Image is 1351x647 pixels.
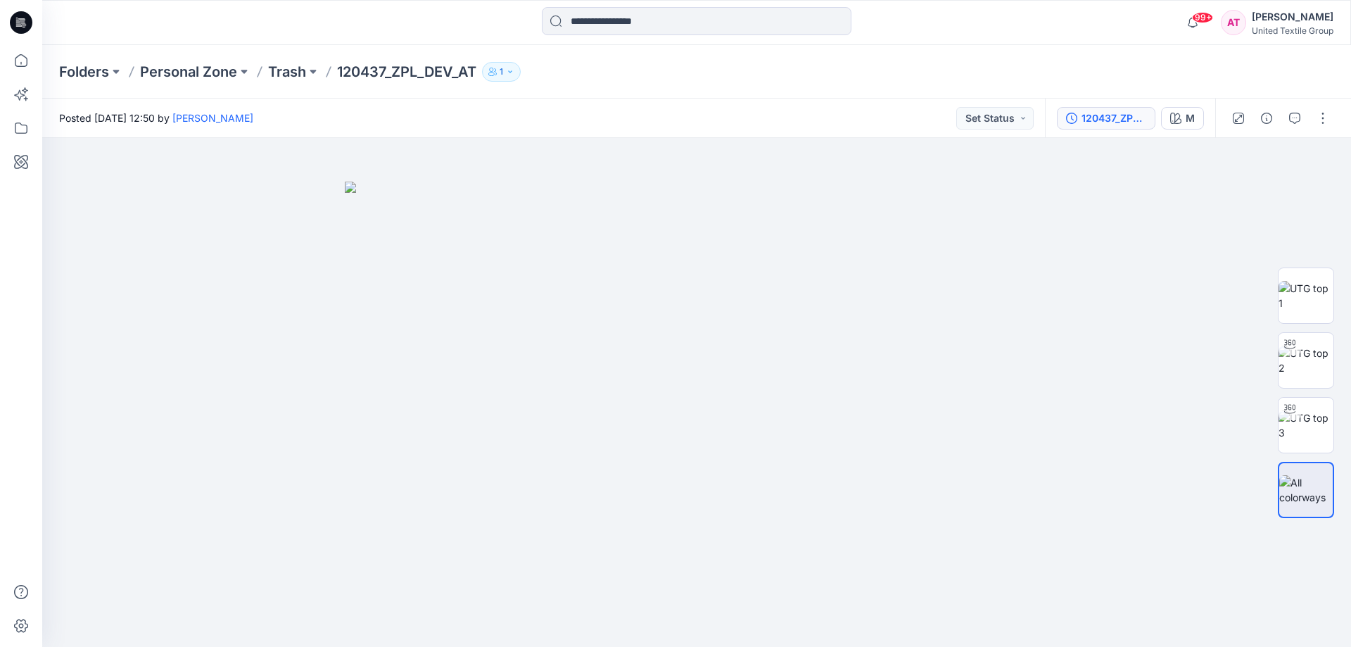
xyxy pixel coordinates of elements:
div: [PERSON_NAME] [1252,8,1333,25]
div: M [1186,111,1195,126]
img: UTG top 3 [1279,410,1333,440]
span: Posted [DATE] 12:50 by [59,111,253,125]
div: AT [1221,10,1246,35]
button: Details [1255,107,1278,130]
button: 120437_ZPL_DEV_AT [1057,107,1155,130]
img: UTG top 1 [1279,281,1333,310]
a: Personal Zone [140,62,237,82]
div: 120437_ZPL_DEV_AT [1082,111,1146,126]
p: 1 [500,64,503,80]
a: Trash [268,62,306,82]
img: UTG top 2 [1279,346,1333,375]
a: Folders [59,62,109,82]
span: 99+ [1192,12,1213,23]
a: [PERSON_NAME] [172,112,253,124]
button: M [1161,107,1204,130]
img: All colorways [1279,475,1333,505]
p: 120437_ZPL_DEV_AT [337,62,476,82]
button: 1 [482,62,521,82]
div: United Textile Group [1252,25,1333,36]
